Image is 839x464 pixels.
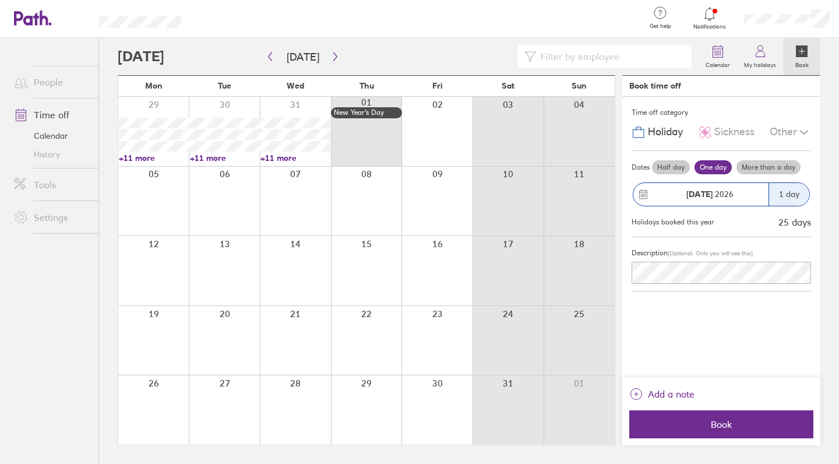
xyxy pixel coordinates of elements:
[686,189,734,199] span: 2026
[769,183,809,206] div: 1 day
[714,126,755,138] span: Sickness
[691,23,729,30] span: Notifications
[637,419,805,430] span: Book
[736,160,801,174] label: More than a day
[778,217,811,227] div: 25 days
[277,47,329,66] button: [DATE]
[5,71,98,94] a: People
[737,38,783,75] a: My holidays
[629,81,681,90] div: Book time off
[5,126,98,145] a: Calendar
[632,177,811,212] button: [DATE] 20261 day
[632,218,714,226] div: Holidays booked this year
[695,160,732,174] label: One day
[632,248,668,257] span: Description
[287,81,304,90] span: Wed
[632,163,650,171] span: Dates
[5,103,98,126] a: Time off
[572,81,587,90] span: Sun
[536,45,685,68] input: Filter by employee
[632,104,811,121] div: Time off category
[770,121,811,143] div: Other
[432,81,443,90] span: Fri
[691,6,729,30] a: Notifications
[5,173,98,196] a: Tools
[218,81,231,90] span: Tue
[145,81,163,90] span: Mon
[119,153,189,163] a: +11 more
[737,58,783,69] label: My holidays
[190,153,260,163] a: +11 more
[686,189,713,199] strong: [DATE]
[699,38,737,75] a: Calendar
[648,126,683,138] span: Holiday
[629,410,813,438] button: Book
[652,160,690,174] label: Half day
[359,81,374,90] span: Thu
[334,108,399,117] div: New Year’s Day
[5,206,98,229] a: Settings
[788,58,816,69] label: Book
[629,385,695,403] button: Add a note
[502,81,514,90] span: Sat
[5,145,98,164] a: History
[699,58,737,69] label: Calendar
[641,23,679,30] span: Get help
[783,38,820,75] a: Book
[648,385,695,403] span: Add a note
[668,249,753,257] span: (Optional. Only you will see this)
[260,153,330,163] a: +11 more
